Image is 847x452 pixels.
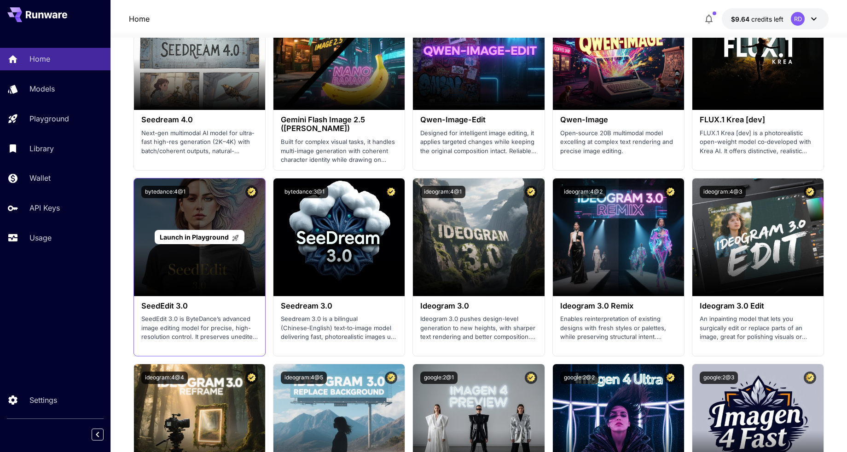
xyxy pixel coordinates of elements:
p: API Keys [29,202,60,213]
h3: Ideogram 3.0 Remix [560,302,677,310]
span: Launch in Playground [160,233,229,241]
p: Seedream 3.0 is a bilingual (Chinese‑English) text‑to‑image model delivering fast, photorealistic... [281,315,397,342]
img: alt [692,178,824,296]
span: credits left [751,15,783,23]
button: ideogram:4@3 [700,186,746,198]
p: Settings [29,395,57,406]
h3: Ideogram 3.0 Edit [700,302,816,310]
p: Library [29,143,54,154]
p: SeedEdit 3.0 is ByteDance’s advanced image editing model for precise, high-resolution control. It... [141,315,258,342]
h3: Seedream 3.0 [281,302,397,310]
button: ideogram:4@4 [141,372,188,384]
a: Home [129,13,150,24]
img: alt [273,178,405,296]
button: Certified Model – Vetted for best performance and includes a commercial license. [245,186,258,198]
h3: SeedEdit 3.0 [141,302,258,310]
p: An inpainting model that lets you surgically edit or replace parts of an image, great for polishi... [700,315,816,342]
p: Built for complex visual tasks, it handles multi-image generation with coherent character identit... [281,137,397,165]
button: bytedance:3@1 [281,186,328,198]
button: Certified Model – Vetted for best performance and includes a commercial license. [664,372,677,384]
p: Open‑source 20B multimodal model excelling at complex text rendering and precise image editing. [560,129,677,156]
p: Ideogram 3.0 pushes design-level generation to new heights, with sharper text rendering and bette... [420,315,537,342]
p: Usage [29,232,52,243]
button: $9.64146RD [722,8,829,29]
a: Launch in Playground [155,230,244,244]
button: Collapse sidebar [92,429,104,441]
p: Wallet [29,172,51,183]
h3: Qwen-Image [560,115,677,124]
h3: Ideogram 3.0 [420,302,537,310]
button: google:2@2 [560,372,598,384]
p: Models [29,83,55,94]
div: RD [791,12,805,26]
button: ideogram:4@1 [420,186,465,198]
button: Certified Model – Vetted for best performance and includes a commercial license. [664,186,677,198]
p: Playground [29,113,69,124]
button: Certified Model – Vetted for best performance and includes a commercial license. [245,372,258,384]
button: Certified Model – Vetted for best performance and includes a commercial license. [525,372,537,384]
span: $9.64 [731,15,751,23]
h3: FLUX.1 Krea [dev] [700,115,816,124]
p: Enables reinterpretation of existing designs with fresh styles or palettes, while preserving stru... [560,315,677,342]
h3: Qwen-Image-Edit [420,115,537,124]
button: Certified Model – Vetted for best performance and includes a commercial license. [804,186,816,198]
nav: breadcrumb [129,13,150,24]
button: Certified Model – Vetted for best performance and includes a commercial license. [385,186,397,198]
button: google:2@3 [700,372,738,384]
p: Designed for intelligent image editing, it applies targeted changes while keeping the original co... [420,129,537,156]
p: Home [29,53,50,64]
img: alt [553,178,684,296]
button: Certified Model – Vetted for best performance and includes a commercial license. [385,372,397,384]
button: ideogram:4@2 [560,186,606,198]
img: alt [413,178,544,296]
p: FLUX.1 Krea [dev] is a photorealistic open-weight model co‑developed with Krea AI. It offers dist... [700,129,816,156]
div: Collapse sidebar [99,426,110,443]
button: Certified Model – Vetted for best performance and includes a commercial license. [804,372,816,384]
button: ideogram:4@5 [281,372,327,384]
div: $9.64146 [731,14,783,24]
h3: Seedream 4.0 [141,115,258,124]
button: Certified Model – Vetted for best performance and includes a commercial license. [525,186,537,198]
p: Next-gen multimodal AI model for ultra-fast high-res generation (2K–4K) with batch/coherent outpu... [141,129,258,156]
button: bytedance:4@1 [141,186,189,198]
button: google:2@1 [420,372,458,384]
h3: Gemini Flash Image 2.5 ([PERSON_NAME]) [281,115,397,133]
